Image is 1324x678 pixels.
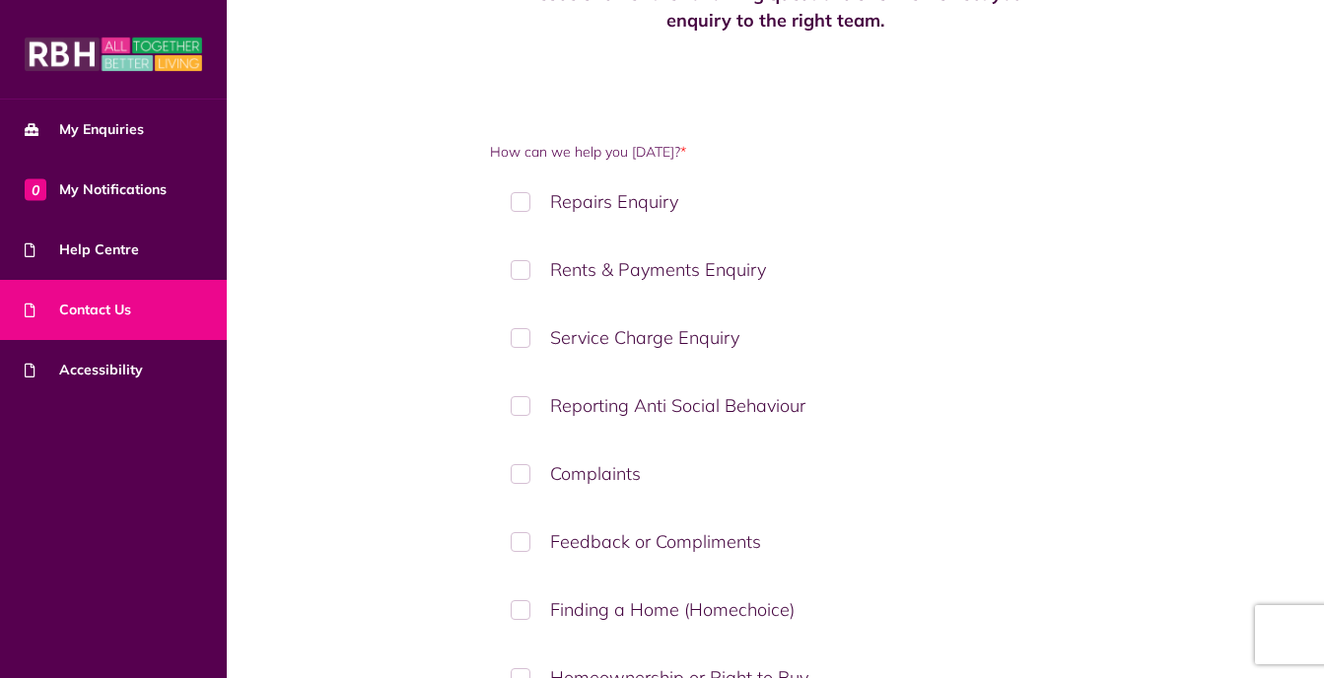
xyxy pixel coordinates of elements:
span: Accessibility [25,360,143,380]
span: My Enquiries [25,119,144,140]
label: Reporting Anti Social Behaviour [490,376,1060,435]
label: How can we help you [DATE]? [490,142,1060,163]
label: Rents & Payments Enquiry [490,240,1060,299]
span: Contact Us [25,300,131,320]
span: My Notifications [25,179,167,200]
span: 0 [25,178,46,200]
label: Finding a Home (Homechoice) [490,580,1060,639]
label: Service Charge Enquiry [490,308,1060,367]
strong: . [880,9,884,32]
label: Repairs Enquiry [490,172,1060,231]
img: MyRBH [25,34,202,74]
label: Feedback or Compliments [490,512,1060,571]
span: Help Centre [25,239,139,260]
label: Complaints [490,444,1060,503]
